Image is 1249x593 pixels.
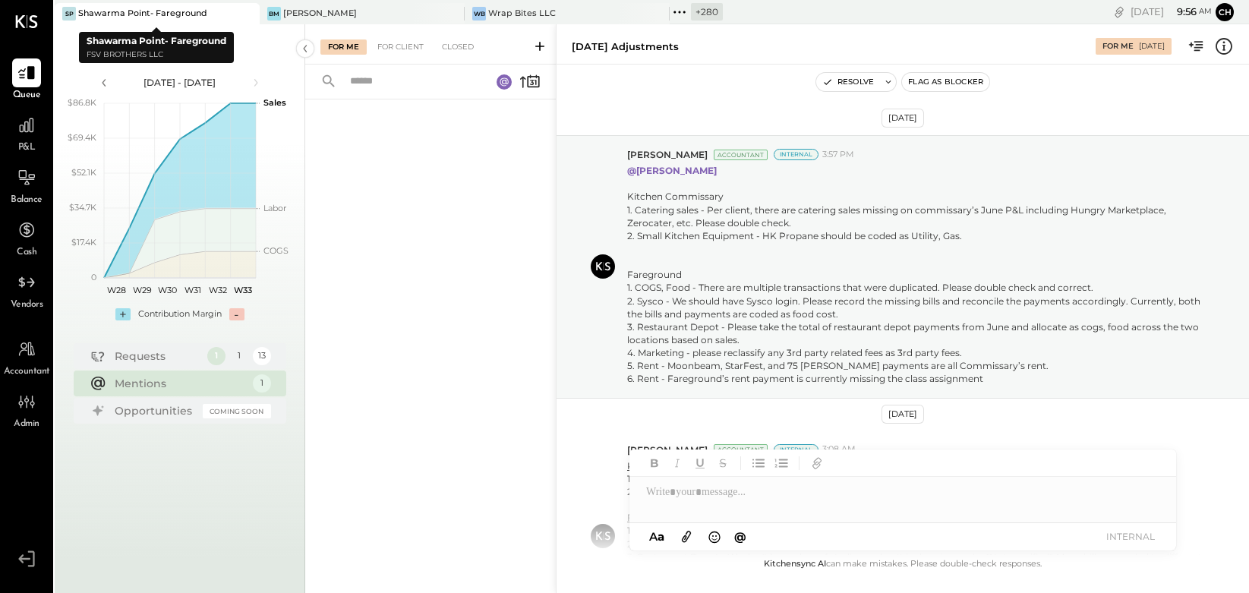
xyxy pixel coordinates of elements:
u: Kitchen Commissary [627,460,724,472]
div: Mentions [115,376,245,391]
text: 0 [91,272,96,282]
button: Ordered List [771,453,791,473]
div: 2. We don't have logins of Sysco. [627,538,1206,550]
div: 1. We don't have logins of Hungry marketplace. [627,472,1206,485]
span: 9 : 56 [1166,5,1197,19]
button: Underline [690,453,710,473]
button: @ [730,527,751,546]
span: 3:08 AM [822,443,856,456]
div: - [229,308,244,320]
div: Kitchen Commissary 1. Catering sales - Per client, there are catering sales missing on commissary... [627,190,1206,385]
button: INTERNAL [1100,526,1161,547]
div: [PERSON_NAME] [283,8,357,20]
button: Flag as Blocker [902,73,989,91]
text: $69.4K [68,132,96,143]
a: Vendors [1,268,52,312]
text: Labor [263,203,286,213]
span: Vendors [11,298,43,312]
div: Coming Soon [203,404,271,418]
div: For Me [1102,41,1134,52]
span: 3:57 PM [822,149,854,161]
text: $52.1K [71,167,96,178]
div: 2. Done [627,485,1206,498]
button: Resolve [816,73,880,91]
div: Requests [115,349,200,364]
div: [DATE] - [DATE] [115,76,244,89]
div: + [115,308,131,320]
div: Internal [774,149,818,160]
span: Queue [13,89,41,103]
div: Closed [434,39,481,55]
span: Admin [14,418,39,431]
div: BM [267,7,281,21]
span: [PERSON_NAME] [627,148,708,161]
div: + 280 [691,3,723,21]
text: $34.7K [69,202,96,213]
a: P&L [1,111,52,155]
button: Unordered List [749,453,768,473]
div: 1 [230,347,248,365]
button: Ch [1216,3,1234,21]
div: copy link [1112,4,1127,20]
text: W30 [157,285,176,295]
text: W31 [184,285,200,295]
text: Sales [263,97,286,108]
a: Admin [1,387,52,431]
button: Add URL [807,453,827,473]
span: Cash [17,246,36,260]
div: 13 [253,347,271,365]
a: Balance [1,163,52,207]
button: Strikethrough [713,453,733,473]
text: COGS [263,245,289,256]
div: [DATE] [1139,41,1165,52]
div: Accountant [714,150,768,160]
span: Accountant [4,365,50,379]
div: [DATE] [1131,5,1212,19]
div: Contribution Margin [138,308,222,320]
text: $17.4K [71,237,96,248]
span: a [658,529,664,544]
text: W28 [107,285,126,295]
div: 1. Done [627,524,1206,537]
button: Bold [645,453,664,473]
div: 3. Restaurant Depot - We don't have class of stadium sales. It is showing under "Not specified". ... [627,550,1206,576]
a: Queue [1,58,52,103]
button: Italic [667,453,687,473]
span: @ [734,529,746,544]
div: 1 [253,374,271,393]
div: WB [472,7,486,21]
div: [DATE] Adjustments [572,39,679,54]
span: [PERSON_NAME] [627,443,708,456]
div: Accountant [714,444,768,455]
u: Fareground [627,512,682,523]
div: For Me [320,39,367,55]
span: P&L [18,141,36,155]
text: W33 [234,285,252,295]
span: Balance [11,194,43,207]
div: SP [62,7,76,21]
text: W32 [209,285,227,295]
div: Wrap Bites LLC [488,8,556,20]
div: [DATE] [882,109,924,128]
span: am [1199,6,1212,17]
text: W29 [132,285,151,295]
div: Internal [774,444,818,456]
p: FSV Brothers LLC [87,49,226,62]
div: Shawarma Point- Fareground [78,8,207,20]
a: Cash [1,216,52,260]
text: $86.8K [68,97,96,108]
button: Aa [645,528,669,545]
div: 1 [207,347,226,365]
div: For Client [370,39,431,55]
strong: @[PERSON_NAME] [627,165,717,176]
div: Opportunities [115,403,195,418]
div: [DATE] [882,405,924,424]
b: Shawarma Point- Fareground [87,35,226,46]
a: Accountant [1,335,52,379]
